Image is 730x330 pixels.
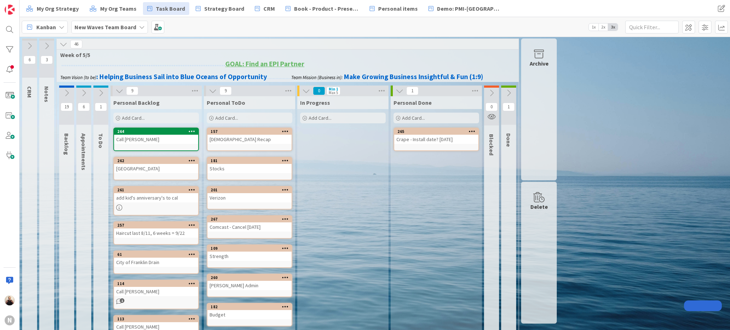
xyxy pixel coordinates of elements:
div: 261 [114,187,198,193]
a: Demo: PMI-[GEOGRAPHIC_DATA] [424,2,506,15]
em: Team Mission (Business in): [291,74,343,81]
img: Visit kanbanzone.com [5,5,15,15]
span: Notes [43,86,50,102]
div: Call [PERSON_NAME] [114,135,198,144]
div: 181 [211,158,292,163]
div: 267Comcast - Cancel [DATE] [207,216,292,232]
span: To Do [97,133,104,148]
div: 262 [114,158,198,164]
div: 157 [207,128,292,135]
span: 1 [120,298,124,303]
span: Week of 5/5 [60,51,510,58]
div: 182 [211,304,292,309]
span: My Org Strategy [37,4,79,13]
div: 201 [211,187,292,192]
span: Personal Backlog [113,99,160,106]
div: 114 [114,280,198,287]
a: 201Verizon [207,186,292,210]
span: 9 [126,87,138,95]
a: Book - Product - Presentation [281,2,363,15]
span: In Progress [300,99,330,106]
div: 61 [117,252,198,257]
a: 182Budget [207,303,292,326]
div: add kid's anniversary's to cal [114,193,198,202]
div: Max 5 [329,91,338,94]
a: My Org Strategy [22,2,83,15]
div: 265 [397,129,478,134]
span: 46 [70,40,82,48]
span: Add Card... [309,115,331,121]
div: Verizon [207,193,292,202]
div: 260[PERSON_NAME] Admin [207,274,292,290]
div: 257Haircut last 8/11, 6 weeks = 9/22 [114,222,198,238]
div: 109Strength [207,245,292,261]
a: 157[DEMOGRAPHIC_DATA] Recap [207,128,292,151]
div: 265Crape - Install date? [DATE] [394,128,478,144]
span: Backlog [63,133,70,155]
div: 267 [211,217,292,222]
a: My Org Teams [85,2,141,15]
div: Budget [207,310,292,319]
a: 260[PERSON_NAME] Admin [207,274,292,297]
div: 260 [211,275,292,280]
strong: ............................................................................................ [61,60,225,68]
div: 114Call [PERSON_NAME] [114,280,198,296]
div: 109 [207,245,292,252]
input: Quick Filter... [625,21,679,33]
span: 6 [78,103,90,111]
a: 264Call [PERSON_NAME] [113,128,199,151]
span: 1 [503,103,515,111]
a: 267Comcast - Cancel [DATE] [207,215,292,239]
span: Task Board [156,4,185,13]
div: [GEOGRAPHIC_DATA] [114,164,198,173]
div: 261add kid's anniversary's to cal [114,187,198,202]
span: 1x [589,24,598,31]
a: 109Strength [207,244,292,268]
div: 262 [117,158,198,163]
a: 262[GEOGRAPHIC_DATA] [113,157,199,180]
span: Blocked [488,134,495,155]
div: Archive [530,59,549,68]
div: 260 [207,274,292,281]
span: Demo: PMI-[GEOGRAPHIC_DATA] [437,4,502,13]
div: 157[DEMOGRAPHIC_DATA] Recap [207,128,292,144]
div: 262[GEOGRAPHIC_DATA] [114,158,198,173]
div: 61 [114,251,198,258]
div: 157 [211,129,292,134]
a: 257Haircut last 8/11, 6 weeks = 9/22 [113,221,199,245]
div: 201Verizon [207,187,292,202]
img: MB [5,295,15,305]
a: 265Crape - Install date? [DATE] [394,128,479,151]
a: 114Call [PERSON_NAME] [113,280,199,309]
a: CRM [251,2,279,15]
span: 19 [61,103,73,111]
em: Team Vision (to be) [60,74,96,81]
a: Strategy Board [191,2,248,15]
span: 3x [608,24,618,31]
span: Personal items [378,4,418,13]
div: Call [PERSON_NAME] [114,287,198,296]
span: 0 [485,103,498,111]
span: CRM [263,4,275,13]
span: ................. [267,72,291,81]
div: 182 [207,304,292,310]
div: 181Stocks [207,158,292,173]
span: 3 [41,56,53,64]
div: Haircut last 8/11, 6 weeks = 9/22 [114,228,198,238]
span: 9 [220,87,232,95]
div: 257 [117,223,198,228]
div: 267 [207,216,292,222]
span: Kanban [36,23,56,31]
div: 201 [207,187,292,193]
span: Personal ToDo [207,99,245,106]
div: 109 [211,246,292,251]
span: Personal Done [394,99,432,106]
div: 264 [114,128,198,135]
div: 114 [117,281,198,286]
a: 261add kid's anniversary's to cal [113,186,199,216]
span: 0 [313,87,325,95]
span: My Org Teams [100,4,137,13]
span: 2x [598,24,608,31]
a: 181Stocks [207,157,292,180]
span: CRM [26,86,33,98]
